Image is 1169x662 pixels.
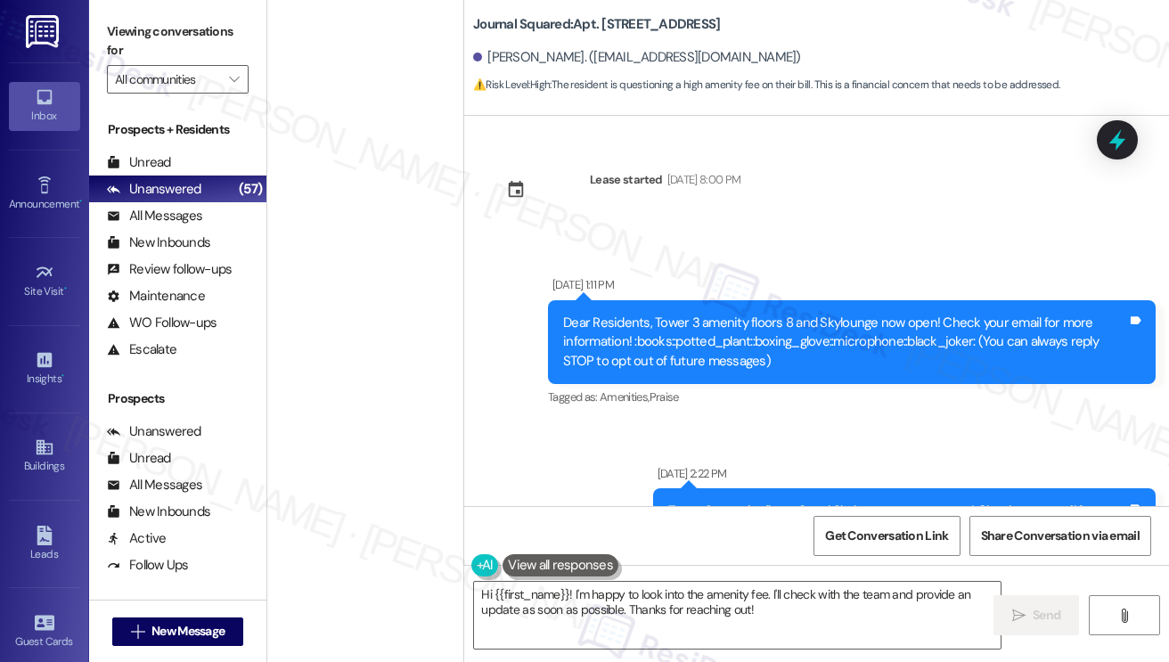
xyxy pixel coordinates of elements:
div: New Inbounds [107,503,210,521]
span: Share Conversation via email [981,527,1140,545]
span: : The resident is questioning a high amenity fee on their bill. This is a financial concern that ... [473,76,1060,94]
a: Inbox [9,82,80,130]
div: (57) [234,176,266,203]
span: • [64,282,67,295]
i:  [1117,609,1131,623]
div: [DATE] 2:22 PM [653,464,727,483]
b: Journal Squared: Apt. [STREET_ADDRESS] [473,15,720,34]
a: Guest Cards [9,608,80,656]
i:  [131,625,144,639]
div: Prospects + Residents [89,120,266,139]
div: Dear Residents, Tower 3 amenity floors 8 and Skylounge now open! Check your email for more inform... [563,314,1127,371]
div: Follow Ups [107,556,189,575]
span: • [61,370,64,382]
span: Get Conversation Link [825,527,948,545]
div: WO Follow-ups [107,314,217,332]
div: All Messages [107,207,202,225]
strong: ⚠️ Risk Level: High [473,78,550,92]
div: Lease started [590,170,663,189]
span: • [79,195,82,208]
div: [DATE] 1:11 PM [548,275,614,294]
input: All communities [115,65,220,94]
div: All Messages [107,476,202,494]
button: Share Conversation via email [969,516,1151,556]
textarea: Hi {{first_name}}! I'm happy to look into the amenity fee. I'll check with the team and provide a... [474,582,1001,649]
div: Tagged as: [548,384,1156,410]
a: Buildings [9,432,80,480]
div: Unread [107,449,171,468]
button: Get Conversation Link [813,516,960,556]
button: Send [993,595,1080,635]
div: New Inbounds [107,233,210,252]
div: Prospects [89,389,266,408]
div: Review follow-ups [107,260,232,279]
div: [DATE] 8:00 PM [663,170,741,189]
div: Unanswered [107,422,201,441]
div: Tower 3 amenity floors 8 and Skylounge are now open! Check your email for more information! 📚🪴🥊🎤🃏 [668,502,1128,540]
span: New Message [151,622,225,641]
label: Viewing conversations for [107,18,249,65]
div: Active [107,529,167,548]
img: ResiDesk Logo [26,15,62,48]
i:  [229,72,239,86]
a: Site Visit • [9,257,80,306]
div: Unread [107,153,171,172]
a: Insights • [9,345,80,393]
span: Praise [650,389,679,405]
div: Maintenance [107,287,205,306]
div: Unanswered [107,180,201,199]
div: [PERSON_NAME]. ([EMAIL_ADDRESS][DOMAIN_NAME]) [473,48,801,67]
span: Send [1033,606,1060,625]
a: Leads [9,520,80,568]
i:  [1012,609,1026,623]
div: Escalate [107,340,176,359]
button: New Message [112,617,244,646]
span: Amenities , [600,389,650,405]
